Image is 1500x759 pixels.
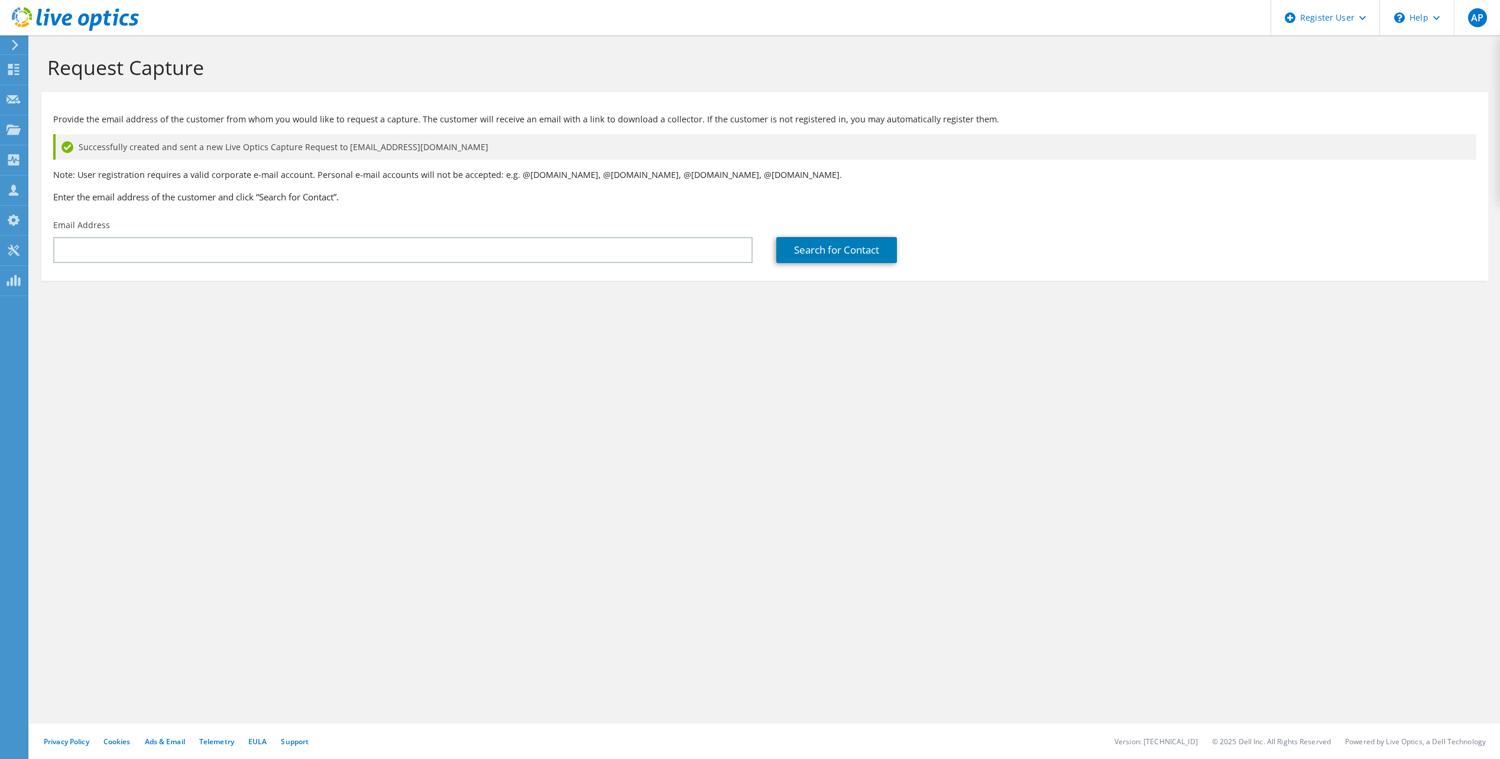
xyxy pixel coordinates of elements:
[53,219,110,231] label: Email Address
[1468,8,1487,27] span: AP
[199,737,234,747] a: Telemetry
[145,737,185,747] a: Ads & Email
[1394,12,1405,23] svg: \n
[1115,737,1198,747] li: Version: [TECHNICAL_ID]
[53,113,1476,126] p: Provide the email address of the customer from whom you would like to request a capture. The cust...
[53,168,1476,181] p: Note: User registration requires a valid corporate e-mail account. Personal e-mail accounts will ...
[1212,737,1331,747] li: © 2025 Dell Inc. All Rights Reserved
[53,190,1476,203] h3: Enter the email address of the customer and click “Search for Contact”.
[1345,737,1486,747] li: Powered by Live Optics, a Dell Technology
[47,55,1476,80] h1: Request Capture
[103,737,131,747] a: Cookies
[248,737,267,747] a: EULA
[79,141,488,154] span: Successfully created and sent a new Live Optics Capture Request to [EMAIL_ADDRESS][DOMAIN_NAME]
[44,737,89,747] a: Privacy Policy
[776,237,897,263] a: Search for Contact
[281,737,309,747] a: Support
